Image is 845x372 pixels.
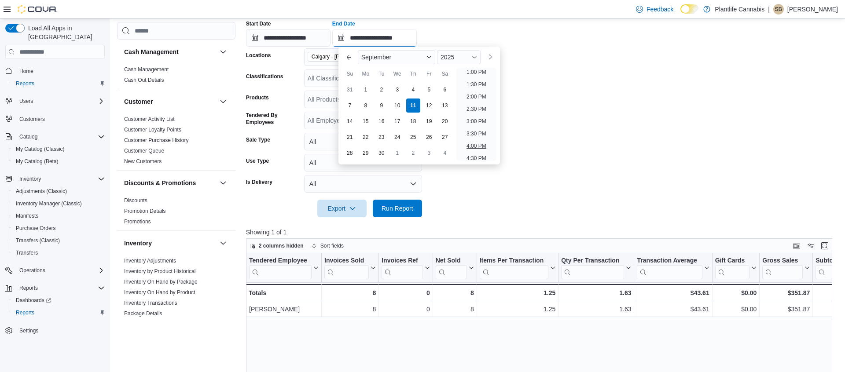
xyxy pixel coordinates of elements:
[332,20,355,27] label: End Date
[762,257,803,279] div: Gross Sales
[12,156,62,167] a: My Catalog (Beta)
[16,237,60,244] span: Transfers (Classic)
[16,297,51,304] span: Dashboards
[124,268,196,274] a: Inventory by Product Historical
[249,257,319,279] button: Tendered Employee
[12,144,68,154] a: My Catalog (Classic)
[16,114,48,124] a: Customers
[246,94,269,101] label: Products
[359,67,373,81] div: Mo
[479,257,555,279] button: Items Per Transaction
[382,257,422,265] div: Invoices Ref
[124,289,195,296] span: Inventory On Hand by Product
[479,288,555,298] div: 1.25
[561,257,624,265] div: Qty Per Transaction
[375,98,389,113] div: day-9
[259,242,304,249] span: 2 columns hidden
[768,4,770,15] p: |
[762,304,810,314] div: $351.87
[2,95,108,107] button: Users
[482,50,496,64] button: Next month
[16,158,59,165] span: My Catalog (Beta)
[16,188,67,195] span: Adjustments (Classic)
[124,127,181,133] a: Customer Loyalty Points
[647,5,673,14] span: Feedback
[124,66,169,73] a: Cash Management
[12,223,105,233] span: Purchase Orders
[324,257,376,279] button: Invoices Sold
[16,113,105,124] span: Customers
[438,67,452,81] div: Sa
[406,146,420,160] div: day-2
[124,47,179,56] h3: Cash Management
[5,61,105,360] nav: Complex example
[359,98,373,113] div: day-8
[16,96,37,106] button: Users
[9,77,108,90] button: Reports
[637,304,709,314] div: $43.61
[637,288,709,298] div: $43.61
[124,208,166,215] span: Promotion Details
[25,24,105,41] span: Load All Apps in [GEOGRAPHIC_DATA]
[375,130,389,144] div: day-23
[680,4,699,14] input: Dark Mode
[775,4,782,15] span: SB
[124,97,216,106] button: Customer
[249,257,312,279] div: Tendered Employee
[124,158,162,164] a: New Customers
[359,130,373,144] div: day-22
[18,5,57,14] img: Cova
[246,241,307,251] button: 2 columns hidden
[9,185,108,197] button: Adjustments (Classic)
[246,20,271,27] label: Start Date
[390,67,404,81] div: We
[218,178,228,188] button: Discounts & Promotions
[19,327,38,334] span: Settings
[2,64,108,77] button: Home
[715,4,764,15] p: Plantlife Cannabis
[16,265,49,276] button: Operations
[373,200,422,217] button: Run Report
[19,267,45,274] span: Operations
[124,218,151,225] span: Promotions
[436,304,474,314] div: 8
[16,131,41,142] button: Catalog
[637,257,702,265] div: Transaction Average
[382,257,422,279] div: Invoices Ref
[382,288,430,298] div: 0
[9,143,108,155] button: My Catalog (Classic)
[463,104,490,114] li: 2:30 PM
[456,68,496,161] ul: Time
[304,175,422,193] button: All
[715,288,757,298] div: $0.00
[406,114,420,128] div: day-18
[124,148,164,154] a: Customer Queue
[16,309,34,316] span: Reports
[9,197,108,210] button: Inventory Manager (Classic)
[249,304,319,314] div: [PERSON_NAME]
[9,306,108,319] button: Reports
[480,304,556,314] div: 1.25
[406,130,420,144] div: day-25
[390,83,404,97] div: day-3
[16,212,38,219] span: Manifests
[463,79,490,90] li: 1:30 PM
[332,29,417,47] input: Press the down key to enter a popover containing a calendar. Press the escape key to close the po...
[16,146,65,153] span: My Catalog (Classic)
[12,307,38,318] a: Reports
[819,241,830,251] button: Enter fullscreen
[324,288,376,298] div: 8
[246,228,838,237] p: Showing 1 of 1
[246,52,271,59] label: Locations
[16,249,38,256] span: Transfers
[124,310,162,317] span: Package Details
[324,257,369,265] div: Invoices Sold
[375,146,389,160] div: day-30
[343,98,357,113] div: day-7
[9,155,108,168] button: My Catalog (Beta)
[390,146,404,160] div: day-1
[422,67,436,81] div: Fr
[16,283,105,293] span: Reports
